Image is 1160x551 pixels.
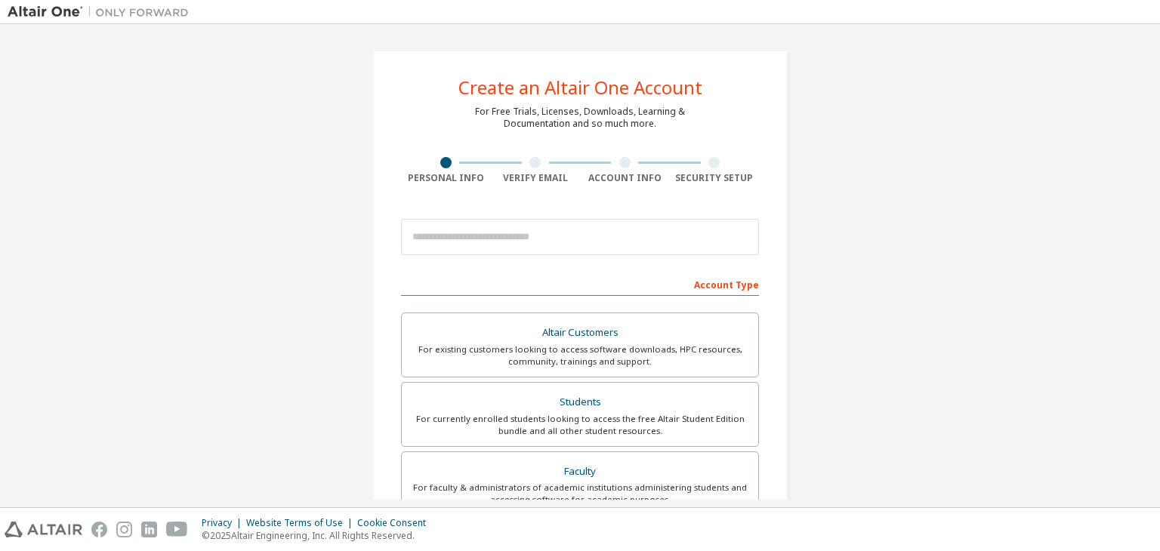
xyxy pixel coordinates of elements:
img: youtube.svg [166,522,188,537]
img: altair_logo.svg [5,522,82,537]
img: facebook.svg [91,522,107,537]
div: Security Setup [670,172,760,184]
div: Privacy [202,517,246,529]
div: Cookie Consent [357,517,435,529]
img: linkedin.svg [141,522,157,537]
div: For existing customers looking to access software downloads, HPC resources, community, trainings ... [411,343,749,368]
div: Altair Customers [411,322,749,343]
img: instagram.svg [116,522,132,537]
p: © 2025 Altair Engineering, Inc. All Rights Reserved. [202,529,435,542]
div: Account Type [401,272,759,296]
div: Verify Email [491,172,581,184]
div: Students [411,392,749,413]
div: Personal Info [401,172,491,184]
div: Create an Altair One Account [458,78,702,97]
div: Website Terms of Use [246,517,357,529]
div: Account Info [580,172,670,184]
div: Faculty [411,461,749,482]
div: For currently enrolled students looking to access the free Altair Student Edition bundle and all ... [411,413,749,437]
div: For Free Trials, Licenses, Downloads, Learning & Documentation and so much more. [475,106,685,130]
div: For faculty & administrators of academic institutions administering students and accessing softwa... [411,482,749,506]
img: Altair One [8,5,196,20]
